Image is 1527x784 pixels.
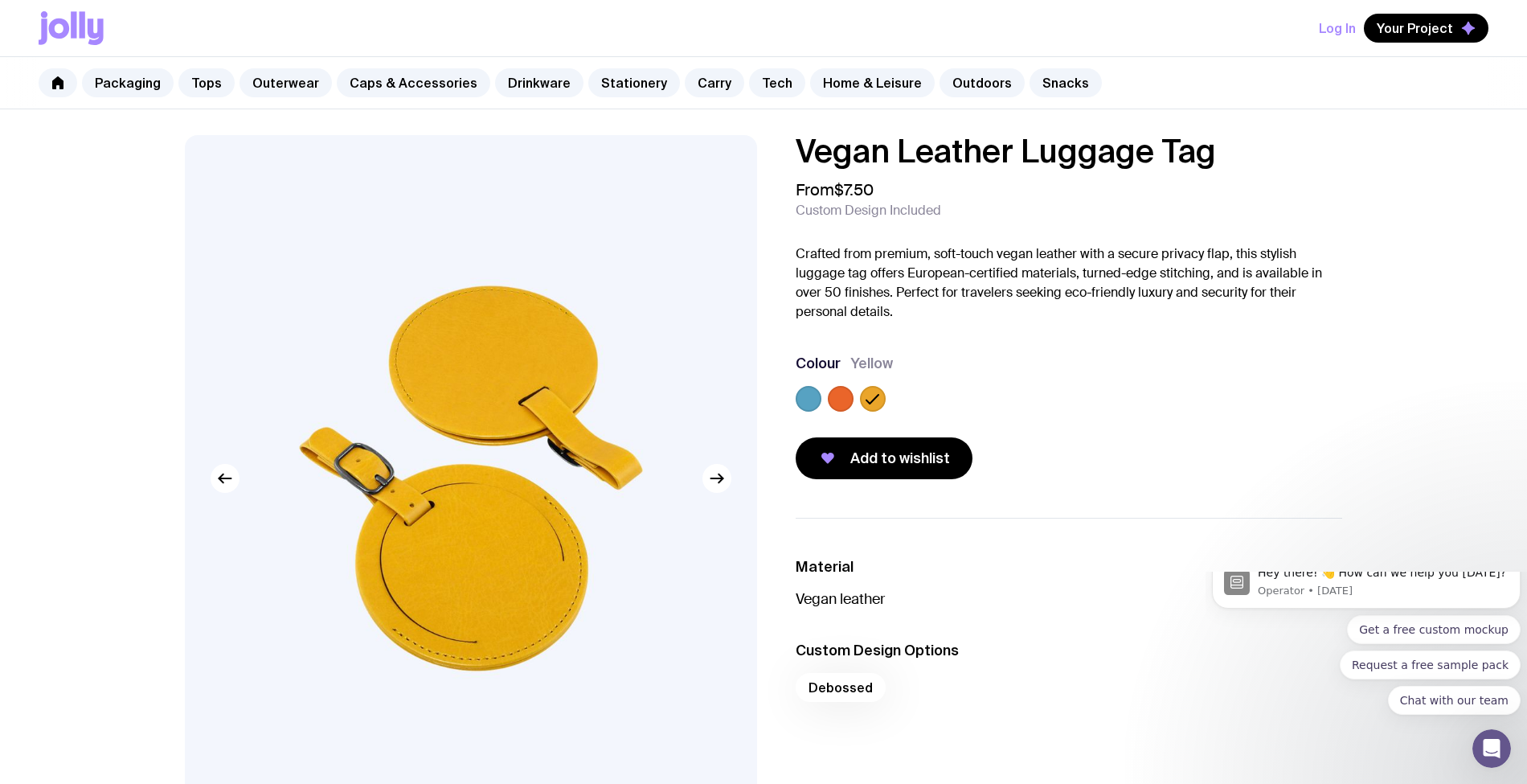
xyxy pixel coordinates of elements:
[834,179,874,200] span: $7.50
[796,641,1342,660] h3: Custom Design Options
[1377,20,1453,36] span: Your Project
[588,68,680,97] a: Stationery
[178,68,235,97] a: Tops
[749,68,805,97] a: Tech
[134,79,315,108] button: Quick reply: Request a free sample pack
[850,354,893,373] span: Yellow
[796,180,874,199] span: From
[850,449,950,468] span: Add to wishlist
[796,437,972,479] button: Add to wishlist
[239,68,332,97] a: Outerwear
[52,12,303,27] p: Message from Operator, sent 2w ago
[495,68,583,97] a: Drinkware
[796,589,1342,609] p: Vegan leather
[182,114,315,143] button: Quick reply: Chat with our team
[337,68,490,97] a: Caps & Accessories
[82,68,174,97] a: Packaging
[940,68,1025,97] a: Outdoors
[1472,729,1511,768] iframe: Intercom live chat
[6,43,315,143] div: Quick reply options
[1206,572,1527,776] iframe: Intercom notifications message
[685,68,744,97] a: Carry
[1319,14,1356,43] button: Log In
[796,244,1342,322] p: Crafted from premium, soft-touch vegan leather with a secure privacy flap, this stylish luggage t...
[141,43,315,72] button: Quick reply: Get a free custom mockup
[1030,68,1102,97] a: Snacks
[1364,14,1488,43] button: Your Project
[796,354,841,373] h3: Colour
[796,135,1342,167] h1: Vegan Leather Luggage Tag
[796,203,941,219] span: Custom Design Included
[796,557,1342,577] h3: Material
[810,68,935,97] a: Home & Leisure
